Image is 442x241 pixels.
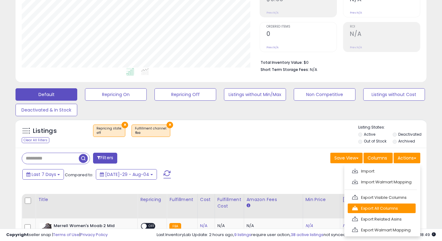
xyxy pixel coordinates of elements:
label: Archived [398,138,415,144]
button: Filters [93,153,117,164]
span: Last 7 Days [32,171,56,177]
div: seller snap | | [6,232,108,238]
span: ROI [350,25,420,28]
span: Fulfillment channel : [135,126,167,135]
li: $0 [261,58,416,66]
button: Columns [364,153,393,163]
button: Default [16,88,77,101]
div: Cost [200,196,212,203]
span: [DATE]-29 - Aug-04 [105,171,149,177]
div: Fulfillment [169,196,194,203]
span: Ordered Items [266,25,337,28]
small: Prev: N/A [350,46,362,49]
small: Prev: N/A [266,11,279,15]
span: Compared to: [65,172,93,178]
div: [PERSON_NAME] [343,196,380,203]
span: Repricing state : [96,126,122,135]
button: Repricing Off [154,88,216,101]
label: Active [364,132,375,137]
button: Deactivated & In Stock [16,104,77,116]
span: N/A [310,67,317,72]
button: × [122,122,128,128]
button: [DATE]-29 - Aug-04 [96,169,157,180]
button: Listings without Min/Max [224,88,286,101]
strong: Copyright [6,232,29,238]
a: Export Visible Columns [348,193,416,202]
div: Last InventoryLab Update: 2 hours ago, require user action, not synced. [157,232,436,238]
span: 2025-08-12 18:49 GMT [410,232,436,238]
b: Total Inventory Value: [261,60,303,65]
label: Out of Stock [364,138,386,144]
label: Deactivated [398,132,422,137]
div: Fulfillment Cost [217,196,241,209]
a: Import [348,166,416,176]
button: Last 7 Days [22,169,64,180]
div: Clear All Filters [22,137,49,143]
small: Prev: N/A [350,11,362,15]
div: fba [135,131,167,135]
h2: 0 [266,30,337,39]
small: Prev: N/A [266,46,279,49]
a: Export Walmart Mapping [348,225,416,235]
div: Min Price [306,196,337,203]
p: Listing States: [358,125,426,130]
div: Title [38,196,135,203]
a: Privacy Policy [80,232,108,238]
div: Amazon Fees [247,196,300,203]
b: Short Term Storage Fees: [261,67,309,72]
a: 38 active listings [291,232,324,238]
div: Repricing [140,196,164,203]
button: × [167,122,173,128]
a: Export Related Asins [348,214,416,224]
button: Non Competitive [294,88,355,101]
button: Actions [394,153,420,163]
h2: N/A [350,30,420,39]
a: 9 listings [234,232,251,238]
div: off [96,131,122,135]
a: Terms of Use [53,232,79,238]
button: Repricing On [85,88,147,101]
a: Export All Columns [348,204,416,213]
button: Save View [330,153,363,163]
button: Listings without Cost [363,88,425,101]
span: Columns [368,155,387,161]
small: Amazon Fees. [247,203,250,208]
h5: Listings [33,127,57,135]
a: Import Walmart Mapping [348,177,416,187]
